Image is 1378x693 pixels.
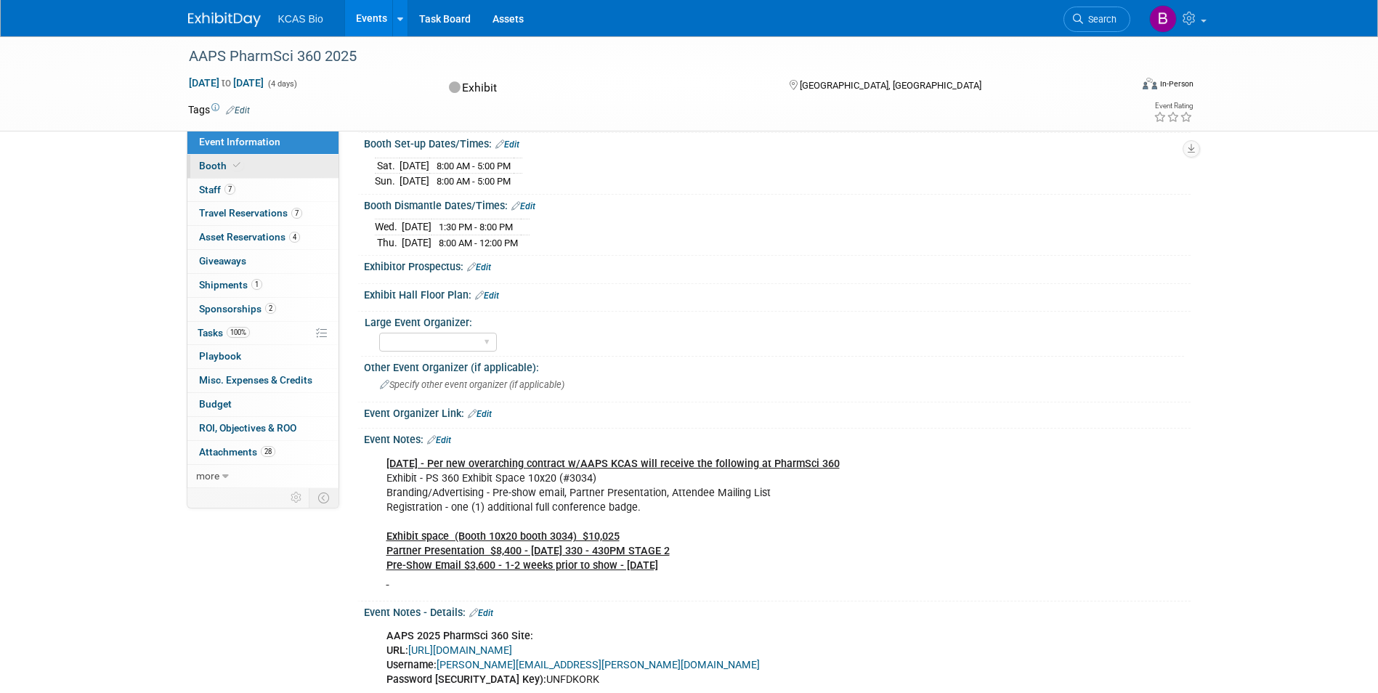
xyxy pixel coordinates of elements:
[375,235,402,250] td: Thu.
[468,409,492,419] a: Edit
[1149,5,1177,33] img: Bryce Evans
[187,298,339,321] a: Sponsorships2
[375,219,402,235] td: Wed.
[187,226,339,249] a: Asset Reservations4
[1154,102,1193,110] div: Event Rating
[386,530,620,543] b: Exhibit space (Booth 10x20 booth 3034) $10,025
[475,291,499,301] a: Edit
[364,284,1191,303] div: Exhibit Hall Floor Plan:
[284,488,309,507] td: Personalize Event Tab Strip
[800,80,981,91] span: [GEOGRAPHIC_DATA], [GEOGRAPHIC_DATA]
[199,374,312,386] span: Misc. Expenses & Credits
[1063,7,1130,32] a: Search
[375,174,400,189] td: Sun.
[400,158,429,174] td: [DATE]
[1143,78,1157,89] img: Format-Inperson.png
[386,545,670,557] b: Partner Presentation $8,400 - [DATE] 330 - 430PM STAGE 2
[226,105,250,115] a: Edit
[469,608,493,618] a: Edit
[291,208,302,219] span: 7
[375,158,400,174] td: Sat.
[437,176,511,187] span: 8:00 AM - 5:00 PM
[364,601,1191,620] div: Event Notes - Details:
[199,422,296,434] span: ROI, Objectives & ROO
[386,644,408,657] b: URL:
[199,136,280,147] span: Event Information
[187,441,339,464] a: Attachments28
[219,77,233,89] span: to
[364,402,1191,421] div: Event Organizer Link:
[364,429,1191,447] div: Event Notes:
[187,369,339,392] a: Misc. Expenses & Credits
[199,207,302,219] span: Travel Reservations
[184,44,1109,70] div: AAPS PharmSci 360 2025
[188,12,261,27] img: ExhibitDay
[187,274,339,297] a: Shipments1
[199,303,276,315] span: Sponsorships
[467,262,491,272] a: Edit
[1083,14,1116,25] span: Search
[365,312,1184,330] div: Large Event Organizer:
[1045,76,1194,97] div: Event Format
[408,644,512,657] a: [URL][DOMAIN_NAME]
[188,76,264,89] span: [DATE] [DATE]
[199,184,235,195] span: Staff
[437,161,511,171] span: 8:00 AM - 5:00 PM
[199,398,232,410] span: Budget
[199,160,243,171] span: Booth
[224,184,235,195] span: 7
[309,488,339,507] td: Toggle Event Tabs
[386,559,658,572] b: Pre-Show Email $3,600 - 1-2 weeks prior to show - [DATE]
[400,174,429,189] td: [DATE]
[439,238,518,248] span: 8:00 AM - 12:00 PM
[187,417,339,440] a: ROI, Objectives & ROO
[199,279,262,291] span: Shipments
[427,435,451,445] a: Edit
[439,222,513,232] span: 1:30 PM - 8:00 PM
[199,255,246,267] span: Giveaways
[265,303,276,314] span: 2
[187,179,339,202] a: Staff7
[445,76,766,101] div: Exhibit
[386,458,840,470] b: [DATE] - Per new overarching contract w/AAPS KCAS will receive the following at PharmSci 360
[376,450,1031,596] div: Exhibit - PS 360 Exhibit Space 10x20 (#3034) Branding/Advertising - Pre-show email, Partner Prese...
[386,659,437,671] b: Username:
[386,630,533,642] b: AAPS 2025 PharmSci 360 Site:
[227,327,250,338] span: 100%
[437,659,760,671] a: [PERSON_NAME][EMAIL_ADDRESS][PERSON_NAME][DOMAIN_NAME]
[380,379,564,390] span: Specify other event organizer (if applicable)
[187,250,339,273] a: Giveaways
[364,133,1191,152] div: Booth Set-up Dates/Times:
[1159,78,1193,89] div: In-Person
[187,322,339,345] a: Tasks100%
[187,393,339,416] a: Budget
[251,279,262,290] span: 1
[187,465,339,488] a: more
[278,13,323,25] span: KCAS Bio
[233,161,240,169] i: Booth reservation complete
[188,102,250,117] td: Tags
[402,235,431,250] td: [DATE]
[187,202,339,225] a: Travel Reservations7
[495,139,519,150] a: Edit
[402,219,431,235] td: [DATE]
[364,357,1191,375] div: Other Event Organizer (if applicable):
[289,232,300,243] span: 4
[511,201,535,211] a: Edit
[187,155,339,178] a: Booth
[198,327,250,339] span: Tasks
[261,446,275,457] span: 28
[187,131,339,154] a: Event Information
[196,470,219,482] span: more
[267,79,297,89] span: (4 days)
[199,446,275,458] span: Attachments
[364,195,1191,214] div: Booth Dismantle Dates/Times:
[199,350,241,362] span: Playbook
[386,673,546,686] b: Password [SECURITY_DATA] Key):
[187,345,339,368] a: Playbook
[364,256,1191,275] div: Exhibitor Prospectus:
[199,231,300,243] span: Asset Reservations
